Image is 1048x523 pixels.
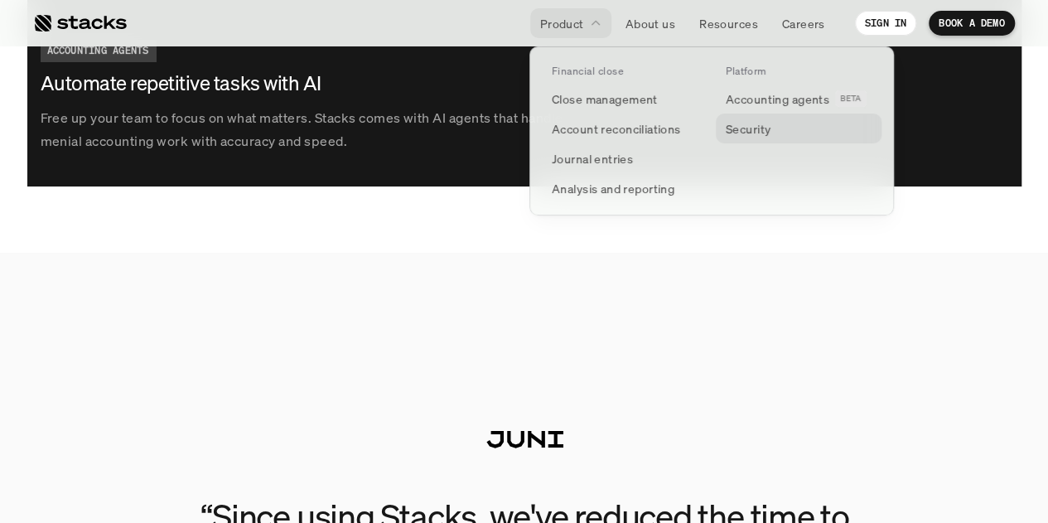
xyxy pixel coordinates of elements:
p: Accounting agents [726,90,829,108]
h2: ACCOUNTING AGENTS [47,45,149,56]
p: Product [540,15,584,32]
p: About us [625,15,675,32]
h2: BETA [840,94,862,104]
a: Careers [772,8,835,38]
a: SIGN IN [855,11,917,36]
a: Resources [689,8,768,38]
a: Accounting agentsBETA [716,84,881,114]
h3: Automate repetitive tasks with AI [41,70,496,98]
a: Account reconciliations [542,114,708,143]
a: Journal entries [542,143,708,173]
p: Resources [699,15,758,32]
p: SIGN IN [865,17,907,29]
p: Close management [552,90,658,108]
a: Close management [542,84,708,114]
p: Analysis and reporting [552,180,674,197]
p: BOOK A DEMO [939,17,1005,29]
p: Security [726,120,770,138]
a: Analysis and reporting [542,173,708,203]
p: Platform [726,65,766,77]
p: Free up your team to focus on what matters. Stacks comes with AI agents that handle menial accoun... [41,106,579,154]
p: Careers [782,15,825,32]
a: Security [716,114,881,143]
a: About us [616,8,685,38]
p: Journal entries [552,150,633,167]
a: BOOK A DEMO [929,11,1015,36]
a: Privacy Policy [196,316,268,327]
p: Account reconciliations [552,120,681,138]
p: Financial close [552,65,623,77]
